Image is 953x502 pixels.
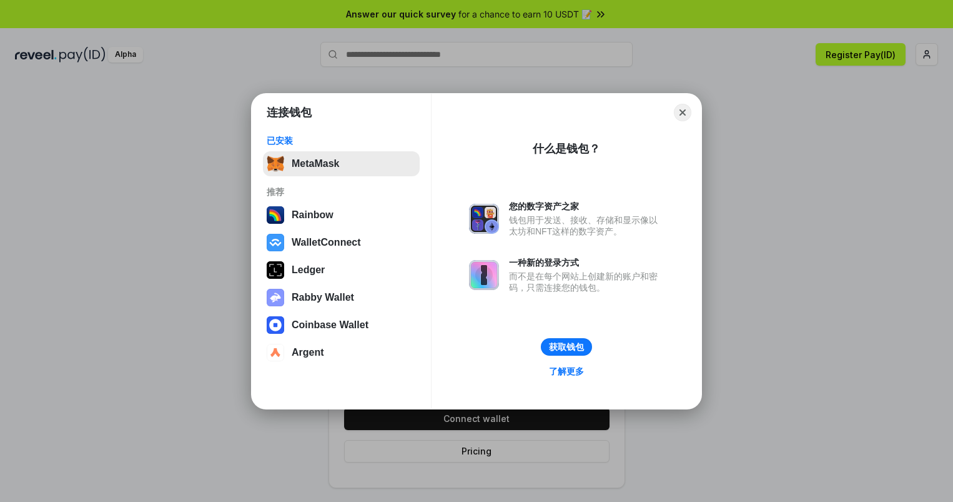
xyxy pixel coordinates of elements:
div: Coinbase Wallet [292,319,368,331]
div: 推荐 [267,186,416,198]
button: WalletConnect [263,230,420,255]
div: Ledger [292,264,325,276]
button: Close [674,104,691,121]
img: svg+xml,%3Csvg%20xmlns%3D%22http%3A%2F%2Fwww.w3.org%2F2000%2Fsvg%22%20width%3D%2228%22%20height%3... [267,261,284,279]
div: 什么是钱包？ [533,141,600,156]
div: Argent [292,347,324,358]
div: Rabby Wallet [292,292,354,303]
button: Rabby Wallet [263,285,420,310]
img: svg+xml,%3Csvg%20xmlns%3D%22http%3A%2F%2Fwww.w3.org%2F2000%2Fsvg%22%20fill%3D%22none%22%20viewBox... [267,289,284,306]
div: 一种新的登录方式 [509,257,664,268]
button: MetaMask [263,151,420,176]
div: 已安装 [267,135,416,146]
button: Rainbow [263,203,420,228]
div: 了解更多 [549,366,584,377]
img: svg+xml,%3Csvg%20xmlns%3D%22http%3A%2F%2Fwww.w3.org%2F2000%2Fsvg%22%20fill%3D%22none%22%20viewBox... [469,204,499,234]
button: Coinbase Wallet [263,313,420,338]
div: WalletConnect [292,237,361,248]
button: 获取钱包 [541,338,592,356]
img: svg+xml,%3Csvg%20xmlns%3D%22http%3A%2F%2Fwww.w3.org%2F2000%2Fsvg%22%20fill%3D%22none%22%20viewBox... [469,260,499,290]
a: 了解更多 [541,363,591,379]
img: svg+xml,%3Csvg%20width%3D%2228%22%20height%3D%2228%22%20viewBox%3D%220%200%2028%2028%22%20fill%3D... [267,234,284,251]
div: 钱包用于发送、接收、存储和显示像以太坊和NFT这样的数字资产。 [509,214,664,237]
div: 您的数字资产之家 [509,201,664,212]
img: svg+xml,%3Csvg%20width%3D%2228%22%20height%3D%2228%22%20viewBox%3D%220%200%2028%2028%22%20fill%3D... [267,316,284,334]
button: Argent [263,340,420,365]
div: Rainbow [292,209,333,221]
div: MetaMask [292,158,339,169]
img: svg+xml,%3Csvg%20width%3D%22120%22%20height%3D%22120%22%20viewBox%3D%220%200%20120%20120%22%20fil... [267,206,284,224]
div: 获取钱包 [549,341,584,353]
h1: 连接钱包 [267,105,312,120]
img: svg+xml,%3Csvg%20fill%3D%22none%22%20height%3D%2233%22%20viewBox%3D%220%200%2035%2033%22%20width%... [267,155,284,173]
button: Ledger [263,258,420,283]
img: svg+xml,%3Csvg%20width%3D%2228%22%20height%3D%2228%22%20viewBox%3D%220%200%2028%2028%22%20fill%3D... [267,344,284,361]
div: 而不是在每个网站上创建新的账户和密码，只需连接您的钱包。 [509,271,664,293]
